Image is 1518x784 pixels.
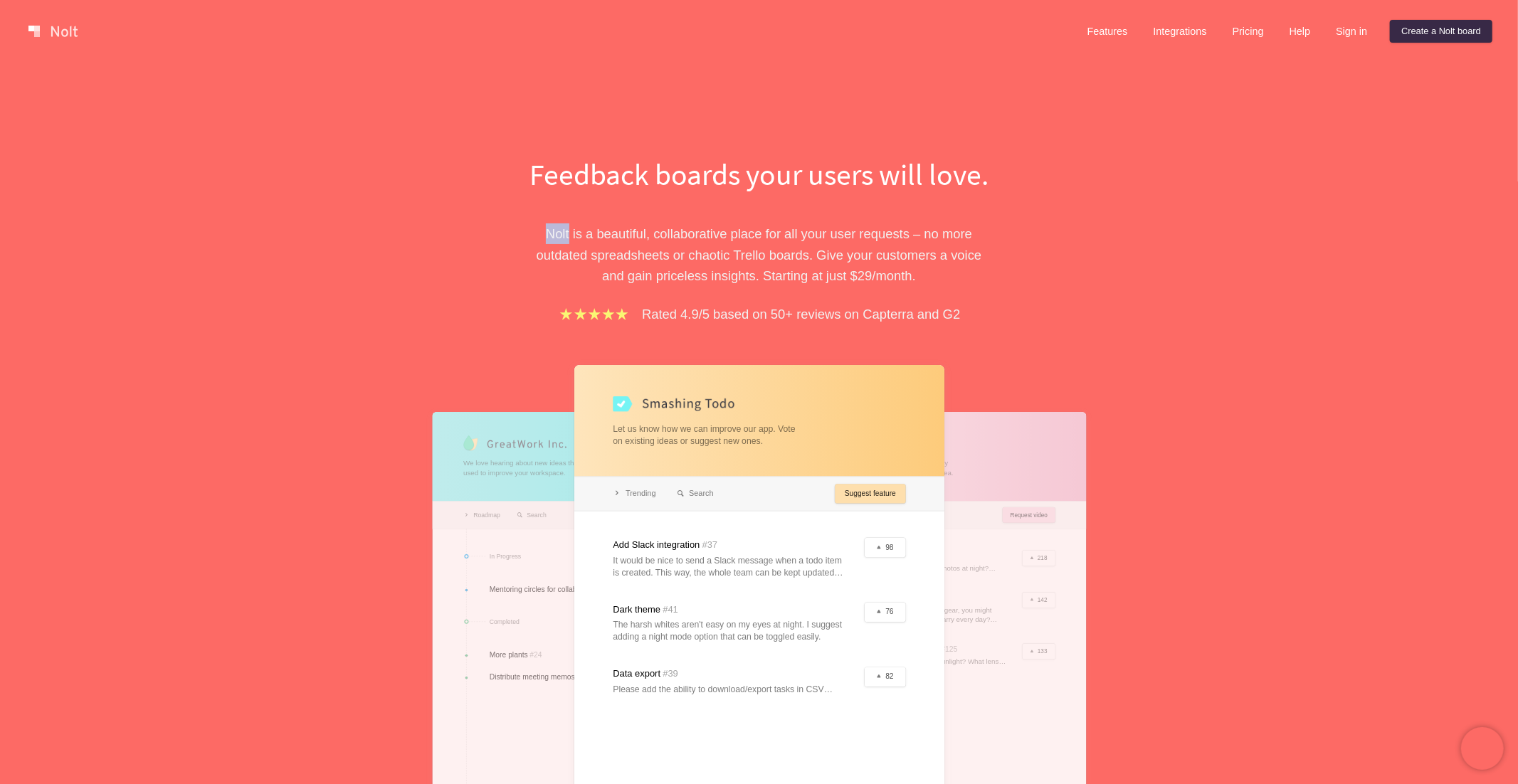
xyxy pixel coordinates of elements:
[642,304,960,324] p: Rated 4.9/5 based on 50+ reviews on Capterra and G2
[1278,20,1322,43] a: Help
[558,306,631,322] img: stars.b067e34983.png
[1076,20,1139,43] a: Features
[1221,20,1275,43] a: Pricing
[514,223,1005,286] p: Nolt is a beautiful, collaborative place for all your user requests – no more outdated spreadshee...
[1142,20,1218,43] a: Integrations
[1390,20,1492,43] a: Create a Nolt board
[1461,727,1504,770] iframe: Chatra live chat
[1324,20,1379,43] a: Sign in
[514,154,1005,195] h1: Feedback boards your users will love.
